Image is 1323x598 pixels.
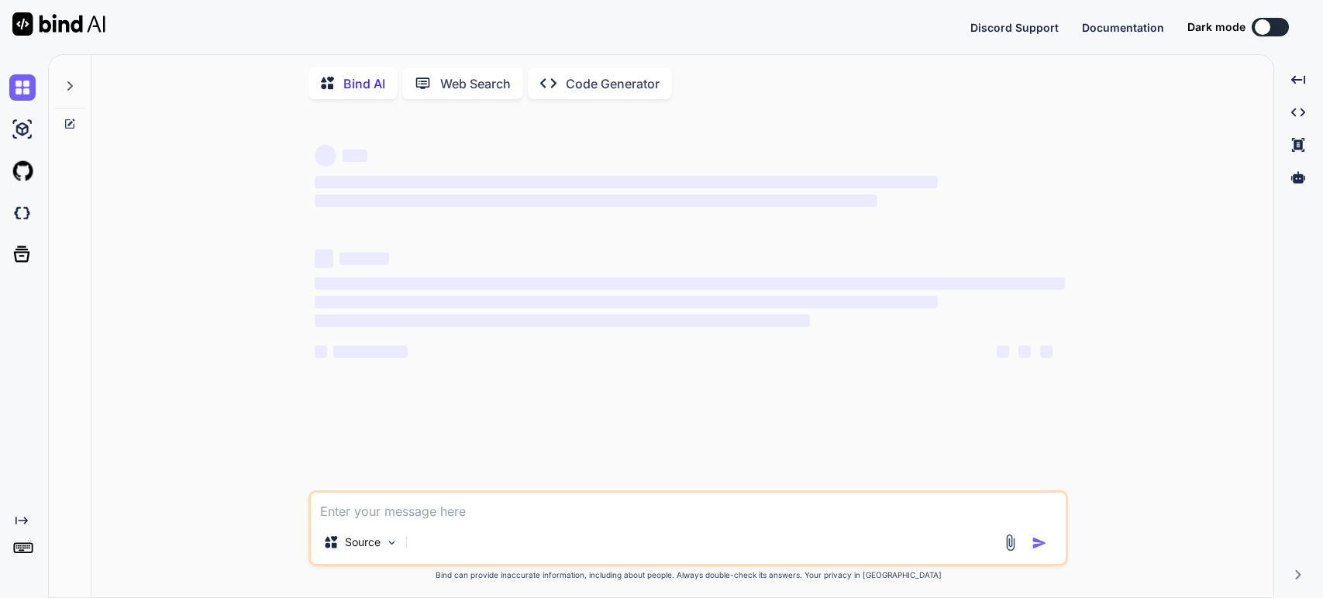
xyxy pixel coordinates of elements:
[1032,535,1047,551] img: icon
[343,149,367,162] span: ‌
[315,249,333,268] span: ‌
[1040,345,1053,358] span: ‌
[1187,19,1245,35] span: Dark mode
[333,345,408,358] span: ‌
[1082,19,1164,36] button: Documentation
[9,116,36,143] img: ai-studio
[12,12,105,36] img: Bind AI
[9,158,36,184] img: githubLight
[970,19,1059,36] button: Discord Support
[308,569,1068,581] p: Bind can provide inaccurate information, including about people. Always double-check its answers....
[566,74,660,93] p: Code Generator
[343,74,385,93] p: Bind AI
[997,345,1009,358] span: ‌
[315,314,810,327] span: ‌
[9,74,36,101] img: chat
[970,21,1059,34] span: Discord Support
[9,200,36,226] img: darkCloudIdeIcon
[315,345,327,358] span: ‌
[315,194,877,207] span: ‌
[315,145,336,167] span: ‌
[315,176,937,188] span: ‌
[339,253,389,265] span: ‌
[345,534,381,550] p: Source
[385,536,398,549] img: Pick Models
[1018,345,1031,358] span: ‌
[1001,534,1019,552] img: attachment
[440,74,511,93] p: Web Search
[315,277,1065,290] span: ‌
[1082,21,1164,34] span: Documentation
[315,296,937,308] span: ‌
